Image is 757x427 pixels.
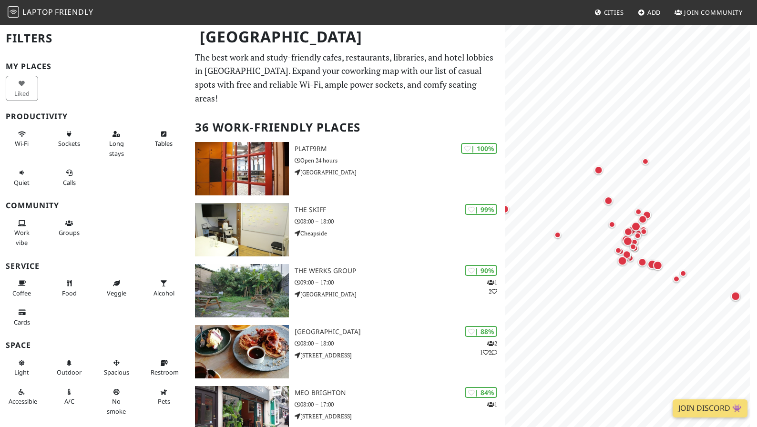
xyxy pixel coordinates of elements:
[684,8,743,17] span: Join Community
[624,237,643,256] div: Map marker
[617,245,636,264] div: Map marker
[101,355,133,380] button: Spacious
[465,204,497,215] div: | 99%
[53,275,85,301] button: Food
[6,126,38,152] button: Wi-Fi
[637,205,656,224] div: Map marker
[633,253,652,272] div: Map marker
[548,225,567,244] div: Map marker
[101,126,133,161] button: Long stays
[107,397,126,415] span: Smoke free
[295,389,505,397] h3: MEO Brighton
[14,368,29,376] span: Natural light
[195,203,289,256] img: The Skiff
[295,267,505,275] h3: The Werks Group
[6,112,184,121] h3: Productivity
[618,232,637,251] div: Map marker
[189,203,505,256] a: The Skiff | 99% The Skiff 08:00 – 18:00 Cheapside
[295,328,505,336] h3: [GEOGRAPHIC_DATA]
[6,341,184,350] h3: Space
[6,262,184,271] h3: Service
[295,290,505,299] p: [GEOGRAPHIC_DATA]
[151,368,179,376] span: Restroom
[465,265,497,276] div: | 90%
[14,318,30,326] span: Credit cards
[148,355,180,380] button: Restroom
[465,326,497,337] div: | 88%
[465,387,497,398] div: | 84%
[673,399,747,417] a: Join Discord 👾
[104,368,129,376] span: Spacious
[634,222,653,241] div: Map marker
[295,412,505,421] p: [STREET_ADDRESS]
[64,397,74,406] span: Air conditioned
[495,200,514,219] div: Map marker
[647,8,661,17] span: Add
[634,220,653,239] div: Map marker
[55,7,93,17] span: Friendly
[626,217,645,236] div: Map marker
[155,139,173,148] span: Work-friendly tables
[22,7,53,17] span: Laptop
[591,4,628,21] a: Cities
[295,145,505,153] h3: PLATF9RM
[667,269,686,288] div: Map marker
[6,215,38,250] button: Work vibe
[101,275,133,301] button: Veggie
[589,160,608,179] div: Map marker
[148,275,180,301] button: Alcohol
[189,325,505,378] a: WOLFOX AVENUE | 88% 212 [GEOGRAPHIC_DATA] 08:00 – 18:00 [STREET_ADDRESS]
[602,215,621,234] div: Map marker
[53,215,85,241] button: Groups
[295,229,505,238] p: Cheapside
[189,264,505,317] a: The Werks Group | 90% 12 The Werks Group 09:00 – 17:00 [GEOGRAPHIC_DATA]
[8,4,93,21] a: LaptopFriendly LaptopFriendly
[609,241,628,260] div: Map marker
[6,165,38,190] button: Quiet
[15,139,29,148] span: Stable Wi-Fi
[487,278,497,296] p: 1 2
[295,206,505,214] h3: The Skiff
[726,286,745,305] div: Map marker
[101,384,133,419] button: No smoke
[6,305,38,330] button: Cards
[109,139,124,157] span: Long stays
[295,278,505,287] p: 09:00 – 17:00
[192,24,503,50] h1: [GEOGRAPHIC_DATA]
[635,152,655,171] div: Map marker
[461,143,497,154] div: | 100%
[487,400,497,409] p: 1
[195,51,499,105] p: The best work and study-friendly cafes, restaurants, libraries, and hotel lobbies in [GEOGRAPHIC_...
[8,6,19,18] img: LaptopFriendly
[629,202,648,221] div: Map marker
[6,275,38,301] button: Coffee
[53,384,85,409] button: A/C
[643,254,662,274] div: Map marker
[618,247,637,266] div: Map marker
[63,178,76,187] span: Video/audio calls
[6,384,38,409] button: Accessible
[613,251,632,270] div: Map marker
[9,397,37,406] span: Accessible
[6,355,38,380] button: Light
[58,139,80,148] span: Power sockets
[295,217,505,226] p: 08:00 – 18:00
[671,4,747,21] a: Join Community
[195,264,289,317] img: The Werks Group
[153,289,174,297] span: Alcohol
[14,178,30,187] span: Quiet
[195,142,289,195] img: PLATF9RM
[599,191,618,210] div: Map marker
[195,325,289,378] img: WOLFOX AVENUE
[62,289,77,297] span: Food
[12,289,31,297] span: Coffee
[59,228,80,237] span: Group tables
[648,256,667,275] div: Map marker
[14,228,30,246] span: People working
[148,126,180,152] button: Tables
[295,400,505,409] p: 08:00 – 17:00
[295,339,505,348] p: 08:00 – 18:00
[633,210,652,229] div: Map marker
[6,24,184,53] h2: Filters
[148,384,180,409] button: Pets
